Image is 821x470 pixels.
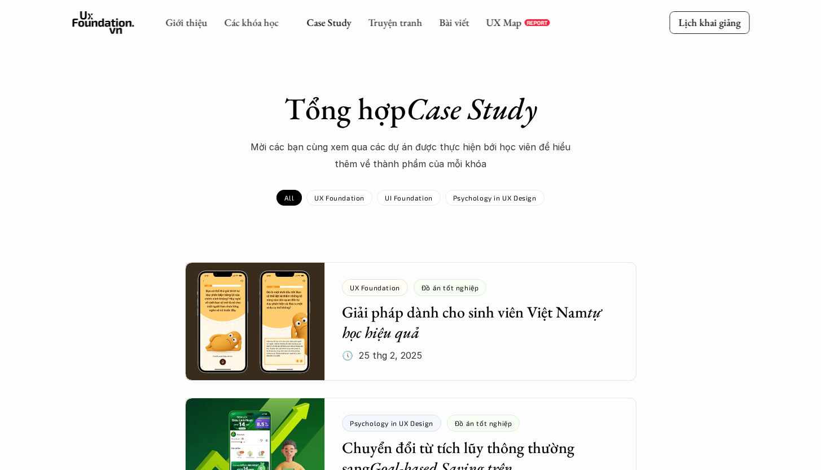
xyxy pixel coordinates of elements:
[406,89,537,128] em: Case Study
[486,16,521,29] a: UX Map
[453,194,537,202] p: Psychology in UX Design
[224,16,278,29] a: Các khóa học
[385,194,433,202] p: UI Foundation
[306,16,351,29] a: Case Study
[242,138,580,173] p: Mời các bạn cùng xem qua các dự án được thực hiện bới học viên để hiểu thêm về thành phẩm của mỗi...
[669,11,749,33] a: Lịch khai giảng
[314,194,365,202] p: UX Foundation
[185,262,636,381] a: Giải pháp dành cho sinh viên Việt Namtự học hiệu quả🕔 25 thg 2, 2025
[526,19,547,26] p: REPORT
[524,19,550,26] a: REPORT
[284,194,294,202] p: All
[368,16,422,29] a: Truyện tranh
[213,90,608,127] h1: Tổng hợp
[439,16,469,29] a: Bài viết
[678,16,740,29] p: Lịch khai giảng
[165,16,207,29] a: Giới thiệu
